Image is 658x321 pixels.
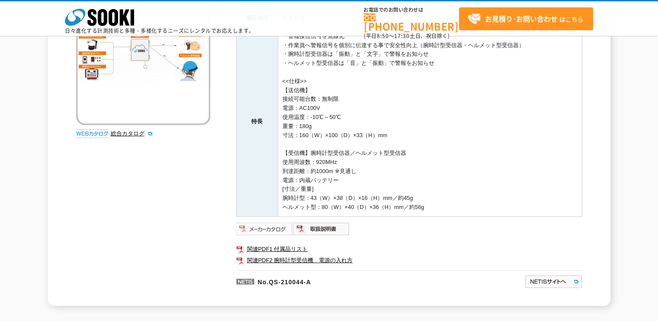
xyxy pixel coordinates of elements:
[76,129,109,138] img: webカタログ
[377,32,389,40] span: 8:50
[236,244,582,255] a: 関連PDF1 付属品リスト
[525,275,582,289] img: NETISサイトへ
[459,7,593,30] a: お見積り･お問い合わせはこちら
[468,13,584,26] span: はこちら
[236,27,278,216] th: 特長
[485,13,558,24] strong: お見積り･お問い合わせ
[278,27,582,216] td: ・警報接点信号を無線化 ・作業員へ警報信号を個別に伝達する事で安全性向上（腕時計型受信器・ヘルメット型受信器） ・腕時計型受信器は「振動」と「文字」で警報をお知らせ ・ヘルメット型受信器は「音」...
[364,32,449,40] span: (平日 ～ 土日、祝日除く)
[236,222,293,236] img: メーカーカタログ
[293,222,350,236] img: 取扱説明書
[236,255,582,266] a: 関連PDF2 腕時計型受信機 電源の入れ方
[111,130,153,137] a: 総合カタログ
[364,13,459,31] a: [PHONE_NUMBER]
[293,228,350,234] a: 取扱説明書
[364,7,459,13] span: お電話でのお問い合わせは
[65,28,254,33] p: 日々進化する計測技術と多種・多様化するニーズにレンタルでお応えします。
[394,32,410,40] span: 17:30
[236,270,441,291] p: No.QS-210044-A
[236,228,293,234] a: メーカーカタログ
